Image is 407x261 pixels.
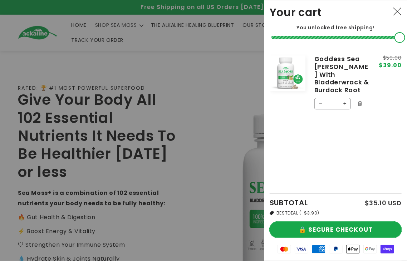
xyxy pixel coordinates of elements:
[270,24,402,31] p: You unlocked free shipping!
[379,63,402,68] span: $39.00
[270,199,308,206] h2: SUBTOTAL
[270,210,402,216] ul: Discount
[270,6,322,19] h2: Your cart
[270,210,402,216] li: BESTDEAL (-$3.90)
[314,55,369,94] a: Goddess Sea [PERSON_NAME] With Bladderwrack & Burdock Root
[379,55,402,60] s: $59.00
[270,222,402,238] button: 🔒 SECURE CHECKOUT
[326,98,339,109] input: Quantity for Goddess Sea Moss With Bladderwrack &amp; Burdock Root
[389,4,405,20] button: Close
[354,98,365,109] button: Remove Goddess Sea Moss With Bladderwrack & Burdock Root
[365,200,402,206] p: $35.10 USD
